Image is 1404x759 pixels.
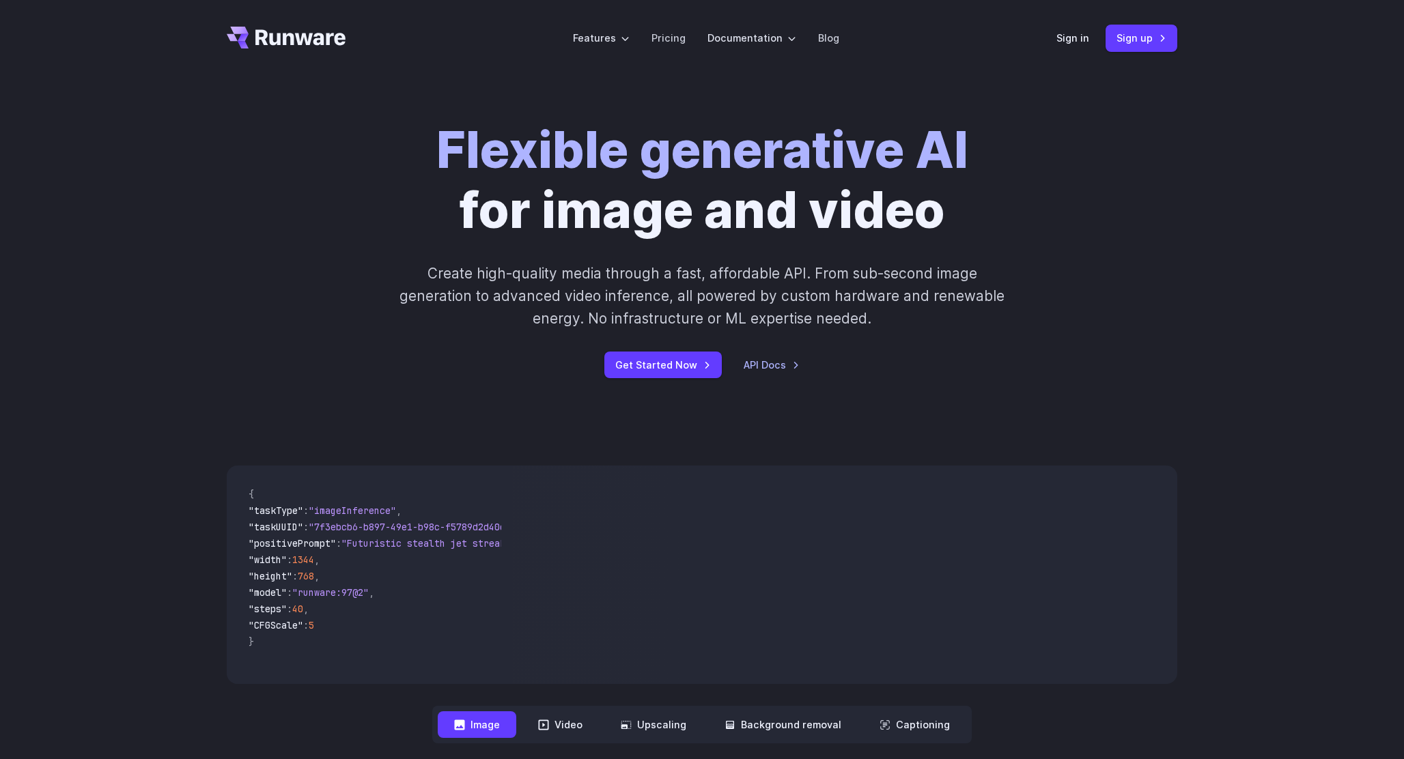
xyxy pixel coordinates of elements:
span: : [287,586,292,599]
a: Sign up [1106,25,1177,51]
a: Go to / [227,27,346,48]
span: "runware:97@2" [292,586,369,599]
span: "model" [249,586,287,599]
span: "taskType" [249,504,303,517]
span: , [396,504,402,517]
label: Features [573,30,630,46]
button: Video [522,711,599,738]
span: : [287,603,292,615]
a: Get Started Now [604,352,722,378]
span: : [303,619,309,631]
a: API Docs [744,357,800,373]
a: Sign in [1056,30,1089,46]
button: Background removal [708,711,858,738]
span: 40 [292,603,303,615]
span: "imageInference" [309,504,396,517]
span: "positivePrompt" [249,537,336,549]
p: Create high-quality media through a fast, affordable API. From sub-second image generation to adv... [398,262,1007,330]
a: Blog [818,30,839,46]
strong: Flexible generative AI [436,119,968,180]
span: 5 [309,619,314,631]
span: "Futuristic stealth jet streaking through a neon-lit cityscape with glowing purple exhaust" [341,537,839,549]
button: Image [438,711,516,738]
span: , [303,603,309,615]
span: "CFGScale" [249,619,303,631]
span: { [249,488,254,500]
span: , [314,554,320,566]
span: : [303,521,309,533]
button: Upscaling [604,711,703,738]
span: : [292,570,298,582]
span: , [314,570,320,582]
span: 768 [298,570,314,582]
span: "taskUUID" [249,521,303,533]
h1: for image and video [436,120,968,240]
label: Documentation [707,30,796,46]
a: Pricing [651,30,686,46]
span: , [369,586,374,599]
span: 1344 [292,554,314,566]
span: "steps" [249,603,287,615]
span: "width" [249,554,287,566]
span: "height" [249,570,292,582]
button: Captioning [863,711,966,738]
span: } [249,635,254,648]
span: : [336,537,341,549]
span: "7f3ebcb6-b897-49e1-b98c-f5789d2d40d7" [309,521,516,533]
span: : [287,554,292,566]
span: : [303,504,309,517]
